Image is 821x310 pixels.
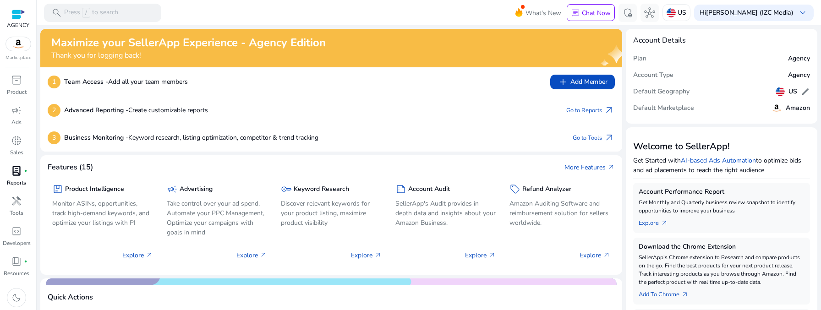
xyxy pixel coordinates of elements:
[48,76,60,88] p: 1
[797,7,808,18] span: keyboard_arrow_down
[700,10,794,16] p: Hi
[374,251,382,259] span: arrow_outward
[522,185,571,193] h5: Refund Analyzer
[48,293,93,302] h4: Quick Actions
[639,188,805,196] h5: Account Performance Report
[788,71,810,79] h5: Agency
[11,256,22,267] span: book_4
[786,104,810,112] h5: Amazon
[167,199,268,237] p: Take control over your ad spend, Automate your PPC Management, Optimize your campaigns with goals...
[11,226,22,237] span: code_blocks
[7,179,26,187] p: Reports
[65,185,124,193] h5: Product Intelligence
[51,51,326,60] h4: Thank you for logging back!
[180,185,213,193] h5: Advertising
[771,103,782,114] img: amazon.svg
[4,269,29,277] p: Resources
[5,54,31,61] p: Marketplace
[408,185,450,193] h5: Account Audit
[260,251,267,259] span: arrow_outward
[64,8,118,18] p: Press to search
[550,75,615,89] button: addAdd Member
[167,184,178,195] span: campaign
[51,7,62,18] span: search
[10,148,23,157] p: Sales
[567,4,615,22] button: chatChat Now
[64,77,108,86] b: Team Access -
[64,105,208,115] p: Create customizable reports
[633,71,673,79] h5: Account Type
[573,131,615,144] a: Go to Toolsarrow_outward
[566,104,615,117] a: Go to Reportsarrow_outward
[24,260,27,263] span: fiber_manual_record
[603,251,610,259] span: arrow_outward
[11,292,22,303] span: dark_mode
[558,76,569,87] span: add
[706,8,794,17] b: [PERSON_NAME] (IZC Media)
[64,77,188,87] p: Add all your team members
[618,4,637,22] button: admin_panel_settings
[488,251,496,259] span: arrow_outward
[48,104,60,117] p: 2
[678,5,686,21] p: US
[146,251,153,259] span: arrow_outward
[3,239,31,247] p: Developers
[633,156,810,175] p: Get Started with to optimize bids and ad placements to reach the right audience
[667,8,676,17] img: us.svg
[11,105,22,116] span: campaign
[6,37,31,51] img: amazon.svg
[639,198,805,215] p: Get Monthly and Quarterly business review snapshot to identify opportunities to improve your busi...
[633,36,686,45] h4: Account Details
[582,9,611,17] p: Chat Now
[622,7,633,18] span: admin_panel_settings
[7,21,29,29] p: AGENCY
[24,169,27,173] span: fiber_manual_record
[48,163,93,172] h4: Features (15)
[281,199,382,228] p: Discover relevant keywords for your product listing, maximize product visibility
[604,105,615,116] span: arrow_outward
[465,250,496,260] p: Explore
[639,286,696,299] a: Add To Chrome
[681,156,756,165] a: AI-based Ads Automation
[236,250,267,260] p: Explore
[281,184,292,195] span: key
[681,291,689,298] span: arrow_outward
[395,184,406,195] span: summarize
[525,5,561,21] span: What's New
[633,104,694,112] h5: Default Marketplace
[604,132,615,143] span: arrow_outward
[776,87,785,96] img: us.svg
[64,106,128,114] b: Advanced Reporting -
[801,87,810,96] span: edit
[644,7,655,18] span: hub
[351,250,382,260] p: Explore
[639,243,805,251] h5: Download the Chrome Extension
[122,250,153,260] p: Explore
[608,163,615,171] span: arrow_outward
[788,55,810,63] h5: Agency
[64,133,318,142] p: Keyword research, listing optimization, competitor & trend tracking
[51,36,326,49] h2: Maximize your SellerApp Experience - Agency Edition
[788,88,797,96] h5: US
[64,133,128,142] b: Business Monitoring -
[633,55,646,63] h5: Plan
[558,76,608,87] span: Add Member
[564,163,615,172] a: More Featuresarrow_outward
[661,219,668,227] span: arrow_outward
[11,118,22,126] p: Ads
[571,9,580,18] span: chat
[509,199,610,228] p: Amazon Auditing Software and reimbursement solution for sellers worldwide.
[7,88,27,96] p: Product
[48,131,60,144] p: 3
[580,250,610,260] p: Explore
[11,75,22,86] span: inventory_2
[11,165,22,176] span: lab_profile
[639,215,675,228] a: Explorearrow_outward
[509,184,520,195] span: sell
[52,199,153,228] p: Monitor ASINs, opportunities, track high-demand keywords, and optimize your listings with PI
[639,253,805,286] p: SellerApp's Chrome extension to Research and compare products on the go. Find the best products f...
[633,88,690,96] h5: Default Geography
[82,8,90,18] span: /
[633,141,810,152] h3: Welcome to SellerApp!
[294,185,349,193] h5: Keyword Research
